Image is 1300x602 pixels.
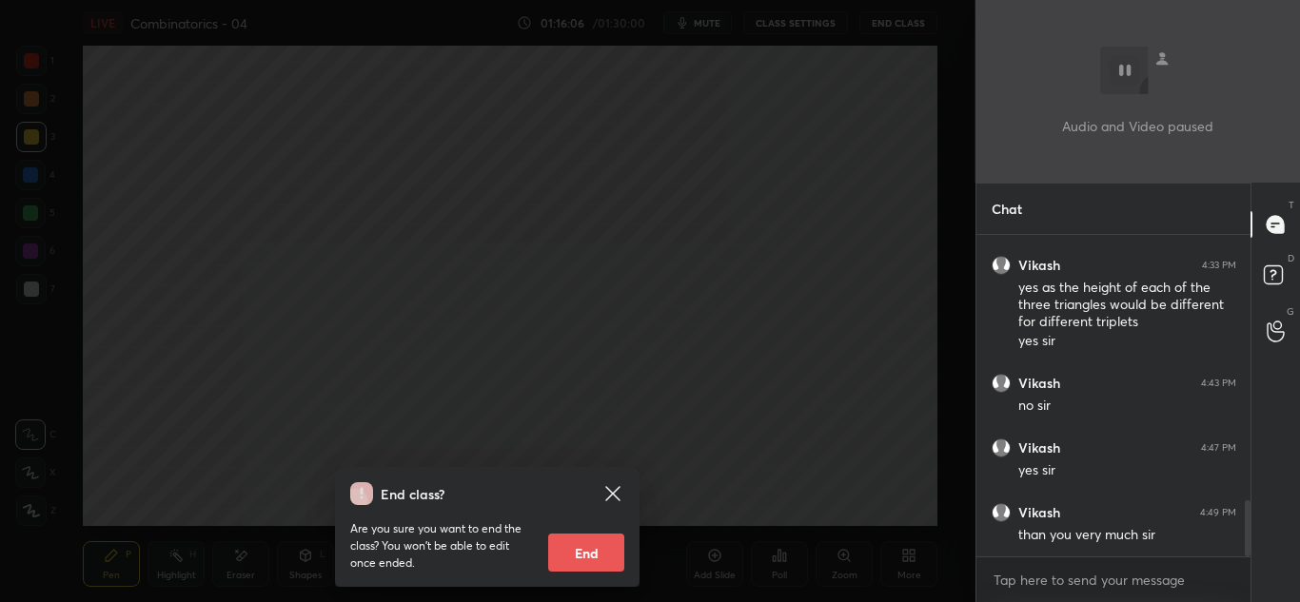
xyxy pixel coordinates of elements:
img: default.png [992,503,1011,522]
img: default.png [992,438,1011,457]
h6: Vikash [1018,375,1060,392]
p: Chat [976,184,1037,234]
div: yes as the height of each of the three triangles would be different for different triplets [1018,279,1236,332]
p: Audio and Video paused [1062,116,1213,136]
img: default.png [992,256,1011,275]
div: 4:47 PM [1201,442,1236,454]
img: default.png [992,374,1011,393]
h6: Vikash [1018,504,1060,521]
h6: Vikash [1018,257,1060,274]
p: T [1289,198,1294,212]
div: 4:43 PM [1201,378,1236,389]
div: 4:33 PM [1202,260,1236,271]
div: than you very much sir [1018,526,1236,545]
div: yes sir [1018,461,1236,480]
p: D [1288,251,1294,265]
h4: End class? [381,484,444,504]
h6: Vikash [1018,439,1060,456]
div: yes sir [1018,332,1236,351]
div: grid [976,235,1251,556]
div: 4:49 PM [1200,507,1236,518]
p: Are you sure you want to end the class? You won’t be able to edit once ended. [350,520,533,572]
button: End [548,534,624,572]
p: G [1287,304,1294,319]
div: no sir [1018,397,1236,416]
